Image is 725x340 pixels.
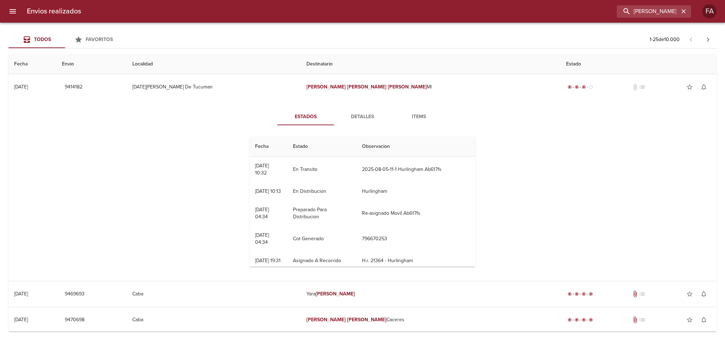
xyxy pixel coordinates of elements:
button: Activar notificaciones [697,287,711,301]
div: [DATE] 04:34 [255,207,269,220]
td: Caba [127,307,301,333]
button: Agregar a favoritos [683,287,697,301]
td: Asignado A Recorrido [287,252,356,270]
span: notifications_none [700,316,707,323]
button: Activar notificaciones [697,80,711,94]
div: Tabs Envios [8,31,122,48]
em: [PERSON_NAME] [316,291,355,297]
span: 9469693 [65,290,85,299]
td: Hurlingham [356,182,476,201]
span: radio_button_checked [575,85,579,89]
p: 1 - 25 de 10.000 [650,36,680,43]
th: Estado [287,137,356,157]
span: Favoritos [86,36,113,42]
span: 9414182 [65,83,82,92]
span: star_border [686,316,693,323]
th: Observacion [356,137,476,157]
td: 796670253 [356,226,476,252]
th: Destinatario [301,54,560,74]
td: [DATE][PERSON_NAME] De Tucuman [127,74,301,100]
span: Estados [282,113,330,121]
td: 2025-08-05-11-1 Hurlingham Ab617fs [356,157,476,182]
span: notifications_none [700,290,707,298]
span: radio_button_checked [582,318,586,322]
span: radio_button_checked [582,85,586,89]
button: Activar notificaciones [697,313,711,327]
button: Agregar a favoritos [683,80,697,94]
span: Tiene documentos adjuntos [632,316,639,323]
span: radio_button_checked [582,292,586,296]
h6: Envios realizados [27,6,81,17]
div: En viaje [566,83,594,91]
td: Caceres [301,307,560,333]
td: H.r. 21364 - Hurlingham [356,252,476,270]
td: Re-asignado Movil Ab617fs [356,201,476,226]
th: Envio [56,54,127,74]
em: [PERSON_NAME] [388,84,427,90]
span: Pagina anterior [683,36,700,43]
span: Items [395,113,443,121]
button: Agregar a favoritos [683,313,697,327]
td: En Distribucion [287,182,356,201]
td: Ml [301,74,560,100]
div: [DATE] 10:32 [255,163,269,176]
span: star_border [686,83,693,91]
div: Entregado [566,316,594,323]
span: radio_button_checked [575,292,579,296]
span: Todos [34,36,51,42]
div: [DATE] 19:31 [255,258,281,264]
th: Fecha [8,54,56,74]
th: Estado [560,54,717,74]
span: Tiene documentos adjuntos [632,290,639,298]
button: 9469693 [62,288,87,301]
td: Yara [301,281,560,307]
span: Detalles [338,113,386,121]
div: Abrir información de usuario [702,4,717,18]
em: [PERSON_NAME] [347,317,386,323]
button: 9470698 [62,313,87,327]
span: No tiene pedido asociado [639,83,646,91]
td: Caba [127,281,301,307]
span: radio_button_checked [568,292,572,296]
div: FA [702,4,717,18]
table: Tabla de seguimiento [249,137,475,339]
span: radio_button_checked [589,292,593,296]
span: radio_button_checked [589,318,593,322]
div: [DATE] [14,84,28,90]
span: radio_button_checked [568,85,572,89]
td: En Transito [287,157,356,182]
td: Preparado Para Distribucion [287,201,356,226]
div: [DATE] 10:13 [255,188,281,194]
span: star_border [686,290,693,298]
span: radio_button_unchecked [589,85,593,89]
div: [DATE] [14,291,28,297]
span: notifications_none [700,83,707,91]
th: Fecha [249,137,287,157]
span: No tiene pedido asociado [639,290,646,298]
th: Localidad [127,54,301,74]
input: buscar [617,5,679,18]
em: [PERSON_NAME] [306,84,346,90]
span: radio_button_checked [568,318,572,322]
div: [DATE] [14,317,28,323]
span: radio_button_checked [575,318,579,322]
button: 9414182 [62,81,85,94]
span: Pagina siguiente [700,31,717,48]
button: menu [4,3,21,20]
em: [PERSON_NAME] [306,317,346,323]
div: Tabs detalle de guia [277,108,447,125]
span: No tiene documentos adjuntos [632,83,639,91]
span: No tiene pedido asociado [639,316,646,323]
td: Cot Generado [287,226,356,252]
div: Entregado [566,290,594,298]
em: [PERSON_NAME] [347,84,386,90]
span: 9470698 [65,316,85,324]
div: [DATE] 04:34 [255,232,269,245]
